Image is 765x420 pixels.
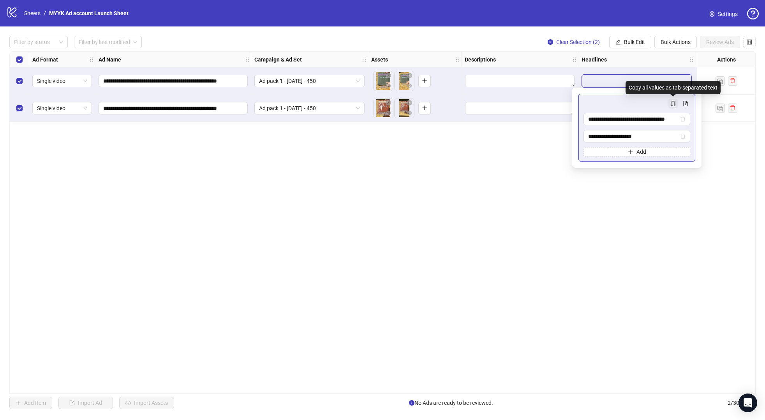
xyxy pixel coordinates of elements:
span: edit [615,39,621,45]
span: holder [367,57,372,62]
span: plus [422,105,427,111]
span: delete [680,134,686,139]
span: Bulk Edit [624,39,645,45]
span: Clear Selection (2) [556,39,600,45]
a: MYYK Ad account Launch Sheet [48,9,130,18]
button: Review Ads [700,36,740,48]
div: Resize Assets column [459,52,461,67]
strong: Descriptions [465,55,496,64]
span: question-circle [747,8,759,19]
span: holder [577,57,583,62]
img: Asset 2 [395,98,414,118]
button: Add [418,75,431,87]
span: holder [245,57,250,62]
strong: Actions [717,55,736,64]
span: control [747,39,752,45]
a: Settings [703,8,744,20]
span: close-circle [548,39,553,45]
div: Edit values [465,102,575,115]
div: Copy all values as tab-separated text [626,81,721,94]
span: setting [709,11,715,17]
span: close-circle [407,100,412,105]
span: eye [407,83,412,88]
button: Preview [384,81,393,91]
button: Duplicate [716,104,725,113]
strong: Headlines [582,55,607,64]
span: copy [670,101,676,106]
div: Select row 1 [10,67,29,95]
div: Open Intercom Messenger [739,394,757,412]
div: Select row 2 [10,95,29,122]
button: Add Item [9,397,52,409]
span: plus [628,149,633,155]
span: Add [636,149,646,155]
img: Asset 1 [374,98,393,118]
div: Resize Ad Format column [93,52,95,67]
span: holder [361,57,367,62]
div: Resize Campaign & Ad Set column [366,52,368,67]
span: close-circle [386,100,391,105]
span: Bulk Actions [661,39,691,45]
button: Configure table settings [743,36,756,48]
span: Settings [718,10,738,18]
div: Select all rows [10,52,29,67]
span: holder [89,57,94,62]
span: eye [386,83,391,88]
span: info-circle [409,400,414,406]
span: holder [572,57,577,62]
strong: Ad Name [99,55,121,64]
span: file-add [683,101,688,106]
button: Add [583,147,690,156]
button: Delete [384,71,393,81]
button: Clear Selection (2) [541,36,606,48]
button: Import Assets [119,397,174,409]
div: Multi-input container - paste or copy values [578,94,695,162]
button: Preview [405,81,414,91]
span: delete [680,116,686,122]
span: eye [386,110,391,116]
button: Delete [405,98,414,108]
span: Single video [37,75,87,87]
button: Import Ad [58,397,113,409]
button: Delete [405,71,414,81]
span: plus [422,78,427,83]
div: Resize Headlines column [693,52,695,67]
span: close-circle [386,73,391,78]
span: holder [694,57,700,62]
button: Preview [405,109,414,118]
button: Preview [384,109,393,118]
button: Bulk Actions [654,36,697,48]
button: Duplicate [716,76,725,86]
span: holder [94,57,100,62]
span: holder [460,57,466,62]
button: Add [418,102,431,114]
img: Asset 2 [395,71,414,91]
a: Sheets [23,9,42,18]
div: Edit values [582,74,692,88]
button: Delete [384,98,393,108]
span: holder [250,57,256,62]
strong: Assets [371,55,388,64]
span: close-circle [407,73,412,78]
div: Resize Descriptions column [576,52,578,67]
span: No Ads are ready to be reviewed. [409,399,493,407]
strong: Ad Format [32,55,58,64]
span: Ad pack 1 - 06.09.25 - 450 [259,102,360,114]
span: Ad pack 1 - 06.09.25 - 450 [259,75,360,87]
strong: Campaign & Ad Set [254,55,302,64]
div: Edit values [465,74,575,88]
button: Bulk Edit [609,36,651,48]
span: Single video [37,102,87,114]
span: eye [407,110,412,116]
img: Asset 1 [374,71,393,91]
span: holder [455,57,460,62]
li: / [44,9,46,18]
div: Resize Ad Name column [249,52,251,67]
span: 2 / 300 items [728,399,756,407]
span: holder [689,57,694,62]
